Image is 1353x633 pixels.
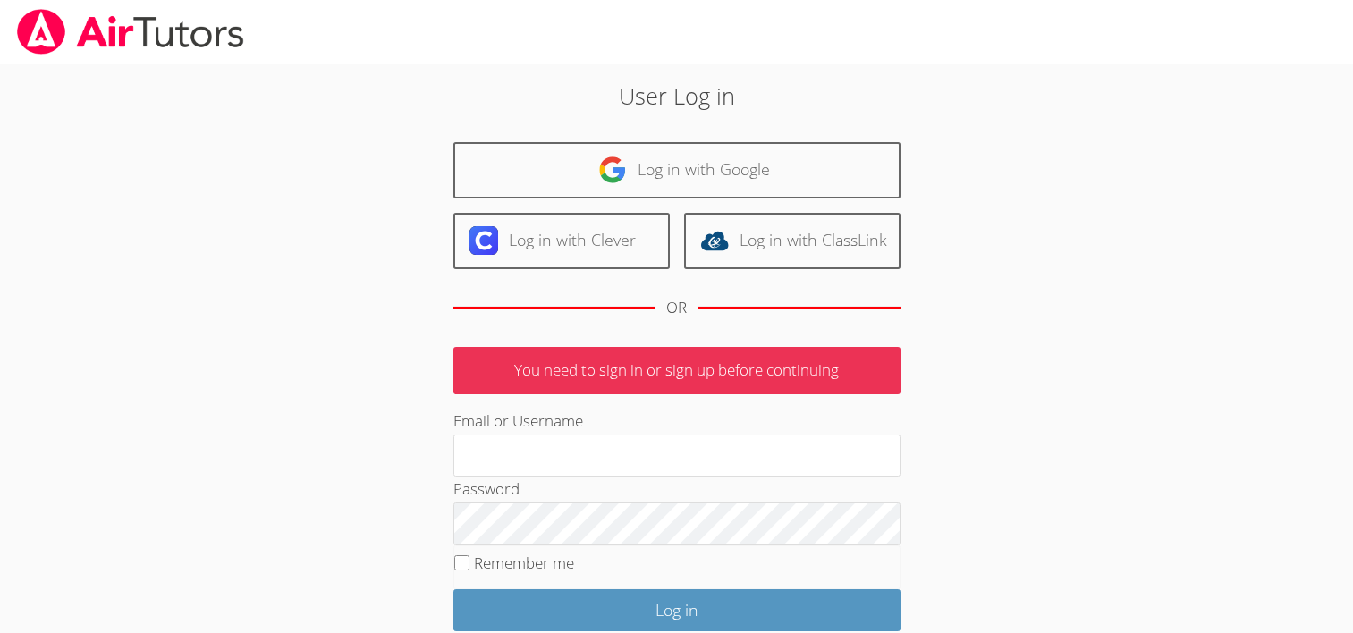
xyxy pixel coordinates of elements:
img: airtutors_banner-c4298cdbf04f3fff15de1276eac7730deb9818008684d7c2e4769d2f7ddbe033.png [15,9,246,55]
a: Log in with Google [453,142,901,198]
label: Email or Username [453,410,583,431]
input: Log in [453,589,901,631]
div: OR [666,295,687,321]
label: Password [453,478,520,499]
img: classlink-logo-d6bb404cc1216ec64c9a2012d9dc4662098be43eaf13dc465df04b49fa7ab582.svg [700,226,729,255]
img: clever-logo-6eab21bc6e7a338710f1a6ff85c0baf02591cd810cc4098c63d3a4b26e2feb20.svg [469,226,498,255]
label: Remember me [474,553,574,573]
img: google-logo-50288ca7cdecda66e5e0955fdab243c47b7ad437acaf1139b6f446037453330a.svg [598,156,627,184]
a: Log in with ClassLink [684,213,901,269]
p: You need to sign in or sign up before continuing [453,347,901,394]
a: Log in with Clever [453,213,670,269]
h2: User Log in [311,79,1042,113]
